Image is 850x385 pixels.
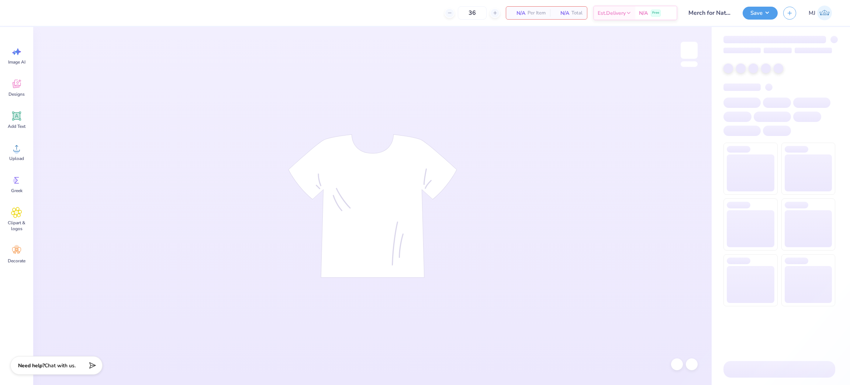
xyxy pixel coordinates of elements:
span: Designs [8,91,25,97]
span: Chat with us. [45,362,76,369]
img: Mark Joshua Mullasgo [817,6,832,20]
span: N/A [639,9,648,17]
img: tee-skeleton.svg [288,134,457,278]
span: Decorate [8,258,25,264]
span: Add Text [8,123,25,129]
span: Clipart & logos [4,220,29,232]
span: Greek [11,188,23,194]
input: Untitled Design [683,6,737,20]
span: MJ [809,9,815,17]
span: Est. Delivery [598,9,626,17]
span: Free [652,10,659,16]
span: Per Item [528,9,546,17]
span: N/A [511,9,525,17]
input: – – [458,6,487,20]
span: N/A [554,9,569,17]
strong: Need help? [18,362,45,369]
span: Upload [9,156,24,161]
span: Image AI [8,59,25,65]
button: Save [743,7,778,20]
a: MJ [805,6,835,20]
span: Total [571,9,583,17]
